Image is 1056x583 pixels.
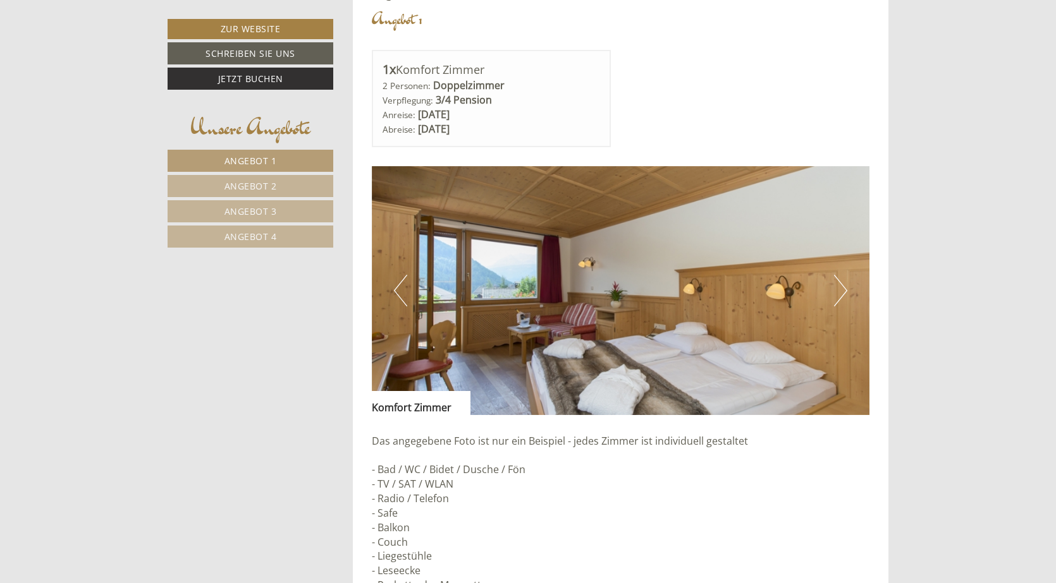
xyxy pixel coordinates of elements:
b: [DATE] [418,107,450,121]
div: Angebot 1 [372,8,422,31]
div: Komfort Zimmer [383,61,601,79]
small: 2 Personen: [383,80,431,92]
a: Jetzt buchen [168,68,333,90]
div: Unsere Angebote [168,112,333,143]
span: Angebot 2 [224,180,277,192]
small: Abreise: [383,123,415,135]
div: Komfort Zimmer [372,391,470,415]
span: Angebot 1 [224,155,277,167]
a: Zur Website [168,19,333,39]
small: Anreise: [383,109,415,121]
button: Senden [422,333,498,355]
span: Angebot 4 [224,231,277,243]
div: [GEOGRAPHIC_DATA] [19,37,211,47]
div: [DATE] [226,9,273,31]
div: Guten Tag, wie können wir Ihnen helfen? [9,34,218,73]
span: Angebot 3 [224,205,277,217]
b: Doppelzimmer [433,78,505,92]
b: [DATE] [418,122,450,136]
img: image [372,166,870,415]
button: Next [834,275,847,306]
button: Previous [394,275,407,306]
small: Verpflegung: [383,94,433,106]
b: 1x [383,61,396,78]
a: Schreiben Sie uns [168,42,333,64]
small: 15:34 [19,61,211,70]
b: 3/4 Pension [436,93,492,107]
